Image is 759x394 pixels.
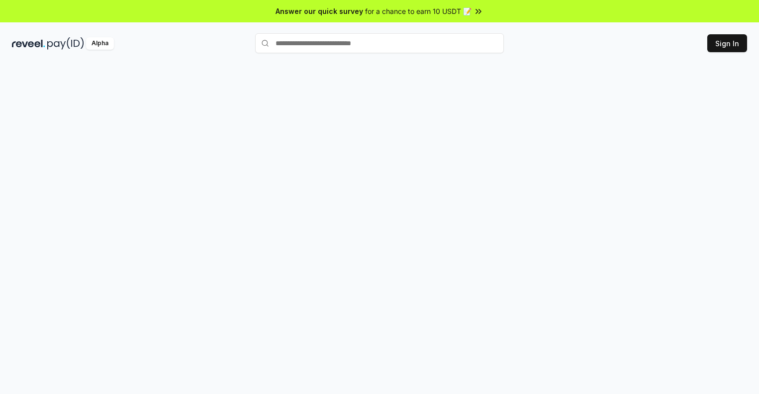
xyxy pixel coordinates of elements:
[12,37,45,50] img: reveel_dark
[86,37,114,50] div: Alpha
[365,6,472,16] span: for a chance to earn 10 USDT 📝
[276,6,363,16] span: Answer our quick survey
[47,37,84,50] img: pay_id
[707,34,747,52] button: Sign In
